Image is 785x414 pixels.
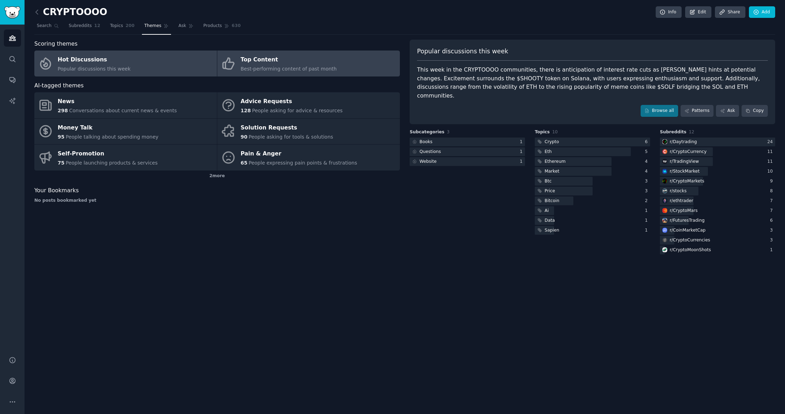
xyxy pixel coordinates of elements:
[535,216,650,225] a: Data1
[4,6,20,19] img: GummySearch logo
[34,40,77,48] span: Scoring themes
[94,23,100,29] span: 12
[662,218,667,223] img: FuturesTrading
[670,168,699,175] div: r/ StockMarket
[545,168,559,175] div: Market
[670,139,697,145] div: r/ Daytrading
[241,160,247,166] span: 65
[176,20,196,35] a: Ask
[645,208,650,214] div: 1
[535,206,650,215] a: Ai1
[410,129,444,135] span: Subcategories
[410,157,525,166] a: Website1
[660,196,775,205] a: ethtraderr/ethtrader7
[241,134,247,140] span: 90
[535,187,650,195] a: Price3
[770,247,775,253] div: 1
[660,246,775,254] a: CryptoMoonShotsr/CryptoMoonShots1
[545,198,559,204] div: Bitcoin
[34,171,400,182] div: 2 more
[670,198,693,204] div: r/ ethtrader
[417,47,508,56] span: Popular discussions this week
[660,236,775,245] a: CryptoCurrenciesr/CryptoCurrencies3
[217,145,400,171] a: Pain & Anger65People expressing pain points & frustrations
[545,178,552,185] div: Btc
[770,208,775,214] div: 7
[670,227,705,234] div: r/ CoinMarketCap
[37,23,52,29] span: Search
[670,178,704,185] div: r/ CryptoMarkets
[645,188,650,194] div: 3
[142,20,171,35] a: Themes
[767,139,775,145] div: 24
[660,157,775,166] a: TradingViewr/TradingView11
[217,119,400,145] a: Solution Requests90People asking for tools & solutions
[770,198,775,204] div: 7
[58,122,159,133] div: Money Talk
[447,129,450,134] span: 3
[66,20,103,35] a: Subreddits12
[662,179,667,183] img: CryptoMarkets
[670,188,687,194] div: r/ stocks
[34,7,107,18] h2: CRYPTOOOO
[66,134,158,140] span: People talking about spending money
[662,139,667,144] img: Daytrading
[545,159,566,165] div: Ethereum
[58,66,131,72] span: Popular discussions this week
[645,218,650,224] div: 1
[58,54,131,66] div: Hot Discussions
[689,129,695,134] span: 12
[670,237,710,243] div: r/ CryptoCurrencies
[662,159,667,164] img: TradingView
[685,6,711,18] a: Edit
[535,196,650,205] a: Bitcoin2
[742,105,768,117] button: Copy
[241,108,251,113] span: 128
[715,6,745,18] a: Share
[770,218,775,224] div: 6
[108,20,137,35] a: Topics200
[662,228,667,233] img: CoinMarketCap
[681,105,714,117] a: Patterns
[545,208,549,214] div: Ai
[535,226,650,235] a: Sapien1
[520,159,525,165] div: 1
[417,66,768,100] div: This week in the CRYPTOOOO communities, there is anticipation of interest rate cuts as [PERSON_NA...
[535,157,650,166] a: Ethereum4
[58,148,158,160] div: Self-Promotion
[178,23,186,29] span: Ask
[410,138,525,146] a: Books1
[660,216,775,225] a: FuturesTradingr/FuturesTrading6
[248,160,357,166] span: People expressing pain points & frustrations
[641,105,678,117] a: Browse all
[645,139,650,145] div: 6
[767,168,775,175] div: 10
[241,148,357,160] div: Pain & Anger
[520,149,525,155] div: 1
[662,149,667,154] img: CryptoCurrency
[69,108,177,113] span: Conversations about current news & events
[66,160,157,166] span: People launching products & services
[58,108,68,113] span: 298
[662,238,667,242] img: CryptoCurrencies
[58,134,64,140] span: 95
[217,51,400,76] a: Top ContentBest-performing content of past month
[34,145,217,171] a: Self-Promotion75People launching products & services
[770,227,775,234] div: 3
[535,167,650,176] a: Market4
[660,147,775,156] a: CryptoCurrencyr/CryptoCurrency11
[545,227,559,234] div: Sapien
[660,177,775,186] a: CryptoMarketsr/CryptoMarkets9
[232,23,241,29] span: 630
[69,23,92,29] span: Subreddits
[34,51,217,76] a: Hot DiscussionsPopular discussions this week
[660,129,687,135] span: Subreddits
[34,198,400,204] div: No posts bookmarked yet
[545,188,555,194] div: Price
[645,149,650,155] div: 5
[58,160,64,166] span: 75
[770,178,775,185] div: 9
[419,149,441,155] div: Questions
[410,147,525,156] a: Questions1
[419,139,432,145] div: Books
